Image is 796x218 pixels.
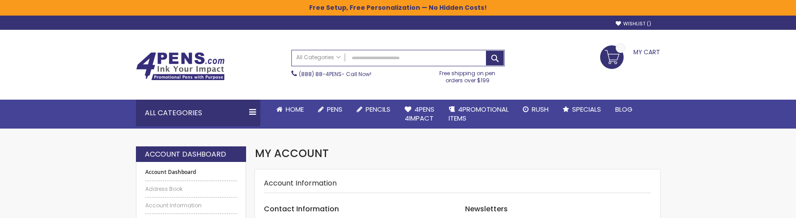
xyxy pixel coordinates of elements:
a: Wishlist [616,20,651,27]
a: All Categories [292,50,345,65]
span: 4PROMOTIONAL ITEMS [449,105,509,123]
span: Home [286,105,304,114]
div: All Categories [136,100,260,126]
div: Free shipping on pen orders over $199 [430,66,505,84]
strong: Account Information [264,178,337,188]
a: Pencils [350,100,398,119]
span: All Categories [296,54,341,61]
strong: Account Dashboard [145,169,237,176]
span: Blog [615,105,633,114]
a: Specials [556,100,608,119]
a: 4PROMOTIONALITEMS [442,100,516,129]
span: My Account [255,146,329,161]
a: Home [269,100,311,119]
span: Pens [327,105,342,114]
a: Pens [311,100,350,119]
img: 4Pens Custom Pens and Promotional Products [136,52,225,81]
span: Pencils [366,105,390,114]
span: Newsletters [465,204,508,214]
span: Specials [572,105,601,114]
a: Blog [608,100,640,119]
a: Account Information [145,202,237,209]
span: 4Pens 4impact [405,105,434,123]
span: Contact Information [264,204,339,214]
span: Rush [532,105,549,114]
span: - Call Now! [299,70,371,78]
a: (888) 88-4PENS [299,70,342,78]
strong: Account Dashboard [145,149,226,159]
a: Address Book [145,186,237,193]
a: 4Pens4impact [398,100,442,129]
a: Rush [516,100,556,119]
